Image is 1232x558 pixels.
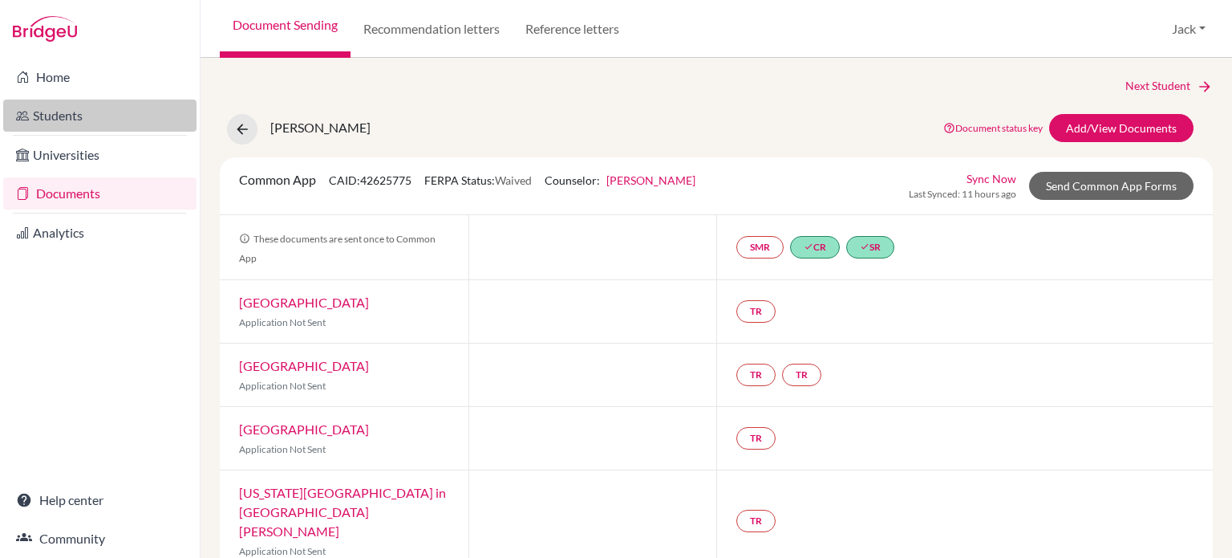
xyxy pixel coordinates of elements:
[846,236,894,259] a: doneSR
[736,510,776,532] a: TR
[424,173,532,187] span: FERPA Status:
[3,177,197,210] a: Documents
[1029,172,1193,200] a: Send Common App Forms
[3,484,197,516] a: Help center
[790,236,840,259] a: doneCR
[239,485,446,539] a: [US_STATE][GEOGRAPHIC_DATA] in [GEOGRAPHIC_DATA][PERSON_NAME]
[1125,77,1213,95] a: Next Student
[329,173,411,187] span: CAID: 42625775
[239,443,326,455] span: Application Not Sent
[736,364,776,386] a: TR
[3,100,197,132] a: Students
[3,61,197,93] a: Home
[239,380,326,392] span: Application Not Sent
[1049,114,1193,142] a: Add/View Documents
[860,242,869,251] i: done
[239,358,369,373] a: [GEOGRAPHIC_DATA]
[943,122,1043,134] a: Document status key
[239,295,369,310] a: [GEOGRAPHIC_DATA]
[3,523,197,555] a: Community
[270,120,371,135] span: [PERSON_NAME]
[239,422,369,437] a: [GEOGRAPHIC_DATA]
[239,316,326,328] span: Application Not Sent
[1165,14,1213,44] button: Jack
[909,187,1016,202] span: Last Synced: 11 hours ago
[545,173,695,187] span: Counselor:
[804,242,813,251] i: done
[736,236,784,259] a: SMR
[736,427,776,450] a: TR
[3,217,197,249] a: Analytics
[736,300,776,323] a: TR
[239,233,436,264] span: These documents are sent once to Common App
[239,545,326,557] span: Application Not Sent
[239,172,316,187] span: Common App
[967,170,1016,187] a: Sync Now
[13,16,77,42] img: Bridge-U
[495,173,532,187] span: Waived
[3,139,197,171] a: Universities
[782,364,821,386] a: TR
[606,173,695,187] a: [PERSON_NAME]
